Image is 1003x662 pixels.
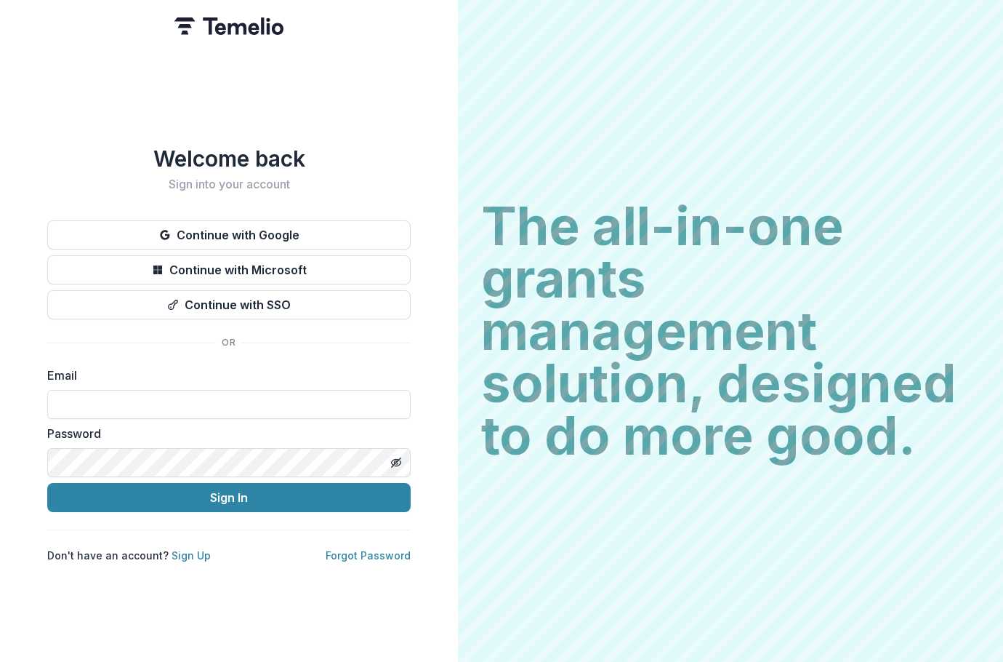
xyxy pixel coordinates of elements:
[47,367,402,384] label: Email
[47,425,402,442] label: Password
[47,255,411,284] button: Continue with Microsoft
[47,548,211,563] p: Don't have an account?
[47,145,411,172] h1: Welcome back
[172,549,211,562] a: Sign Up
[384,451,408,474] button: Toggle password visibility
[174,17,283,35] img: Temelio
[326,549,411,562] a: Forgot Password
[47,220,411,250] button: Continue with Google
[47,483,411,512] button: Sign In
[47,290,411,319] button: Continue with SSO
[47,178,411,191] h2: Sign into your account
